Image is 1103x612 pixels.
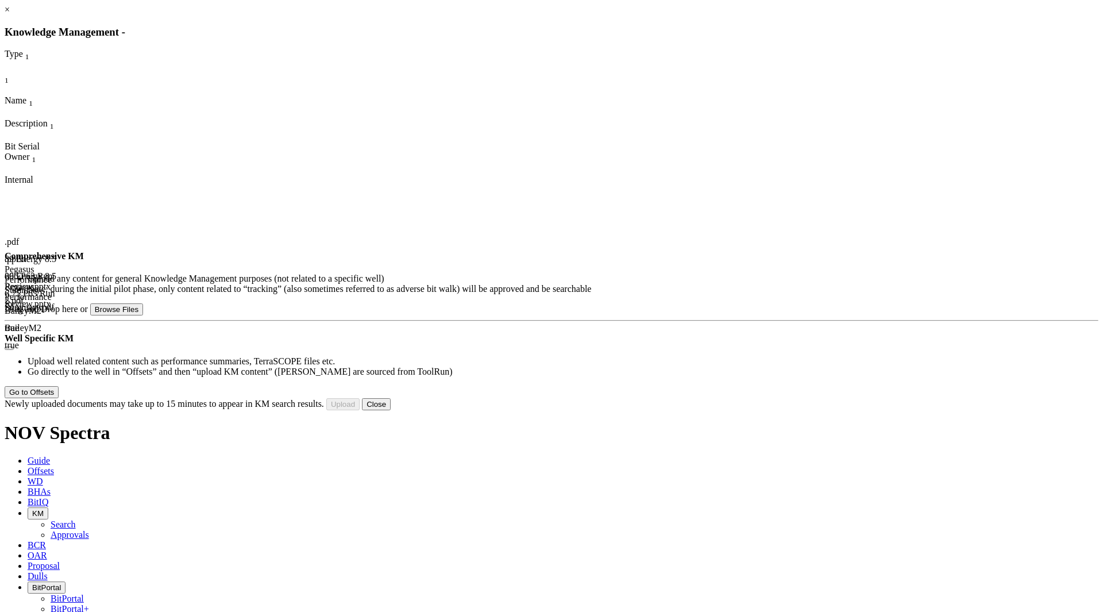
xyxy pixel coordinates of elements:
[50,118,54,128] span: Sort None
[51,530,89,540] a: Approvals
[90,303,143,315] button: Browse Files
[5,386,59,398] button: Go to Offsets
[5,118,48,128] span: Description
[5,76,9,84] sub: 1
[5,49,62,72] div: Sort None
[5,85,33,95] div: Column Menu
[51,594,84,603] a: BitPortal
[28,540,46,550] span: BCR
[5,175,33,184] span: Internal Only
[28,476,43,486] span: WD
[5,5,10,14] a: ×
[5,251,1098,261] h4: Comprehensive KM
[28,561,60,571] span: Proposal
[362,398,391,410] button: Close
[28,497,48,507] span: BitIQ
[5,340,45,351] div: true
[32,152,36,161] span: Sort None
[5,152,68,164] div: Owner Sort None
[5,118,74,141] div: Sort None
[28,274,1098,284] li: Upload any content for general Knowledge Management purposes (not related to a specific well)
[5,72,33,95] div: Sort None
[5,95,58,108] div: Name Sort None
[29,95,33,105] span: Sort None
[28,551,47,560] span: OAR
[51,519,76,529] a: Search
[32,583,61,592] span: BitPortal
[5,49,62,61] div: Type Sort None
[5,152,68,175] div: Sort None
[5,304,78,314] span: Drag and Drop here
[25,49,29,59] span: Sort None
[5,152,30,161] span: Owner
[5,62,62,72] div: Column Menu
[5,95,26,105] span: Name
[32,155,36,164] sub: 1
[50,122,54,130] sub: 1
[5,72,9,82] span: Sort None
[5,333,1098,344] h4: Well Specific KM
[5,399,324,409] span: Newly uploaded documents may take up to 15 minutes to appear in KM search results.
[5,72,33,85] div: Sort None
[28,487,51,496] span: BHAs
[29,99,33,107] sub: 1
[5,288,74,309] div: 6.75 P63 Run Review.pptx
[5,164,68,175] div: Column Menu
[5,118,74,131] div: Description Sort None
[5,26,125,38] span: Knowledge Management -
[5,131,74,141] div: Column Menu
[28,456,50,465] span: Guide
[5,141,40,151] span: Bit Serial
[28,466,54,476] span: Offsets
[5,237,33,247] div: .pdf
[5,422,1098,444] h1: NOV Spectra
[28,571,48,581] span: Dulls
[28,356,1098,367] li: Upload well related content such as performance summaries, TerraSCOPE files etc.
[326,398,360,410] button: Upload
[5,49,23,59] span: Type
[5,271,58,292] div: 066 P63 Run Review.pptx
[25,53,29,61] sub: 1
[5,323,68,333] div: BaileyM2
[5,95,58,118] div: Sort None
[28,284,1098,294] li: Note: during the initial pilot phase, only content related to “tracking” (also sometimes referred...
[80,304,88,314] span: or
[32,509,44,518] span: KM
[5,108,58,118] div: Column Menu
[28,367,1098,377] li: Go directly to the well in “Offsets” and then “upload KM content” ([PERSON_NAME] are sourced from...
